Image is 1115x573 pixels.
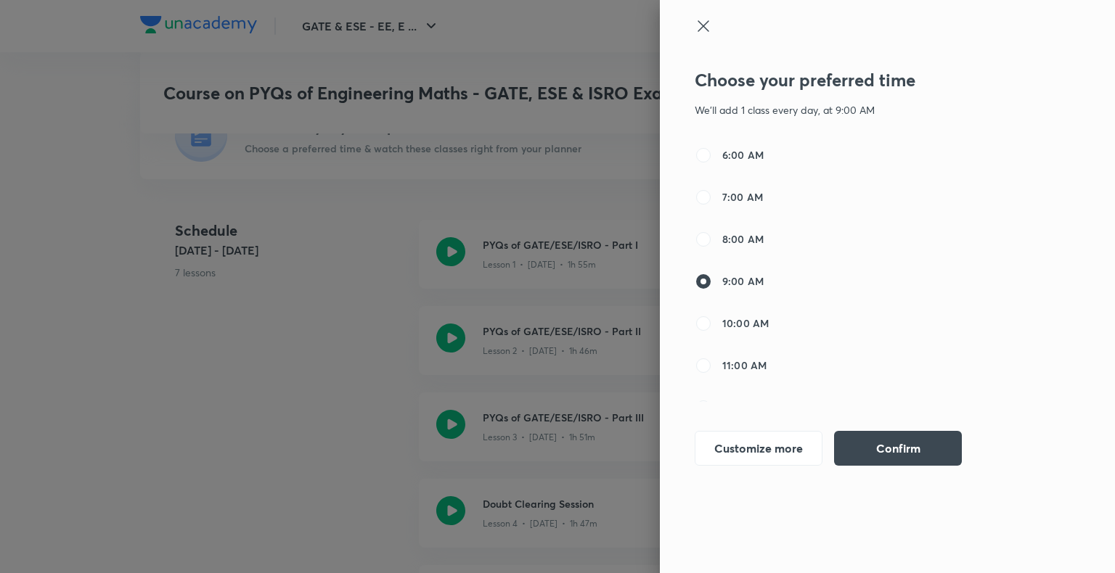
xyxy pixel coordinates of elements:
[722,147,764,162] span: 6:00 AM
[722,273,764,289] span: 9:00 AM
[722,358,767,373] span: 11:00 AM
[695,431,822,466] button: Customize more
[722,400,767,415] span: 12:00 PM
[722,189,763,205] span: 7:00 AM
[695,102,997,118] p: We'll add 1 class every day, at 9:00 AM
[722,231,764,247] span: 8:00 AM
[722,316,769,331] span: 10:00 AM
[834,431,962,466] button: Confirm
[695,70,997,91] h3: Choose your preferred time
